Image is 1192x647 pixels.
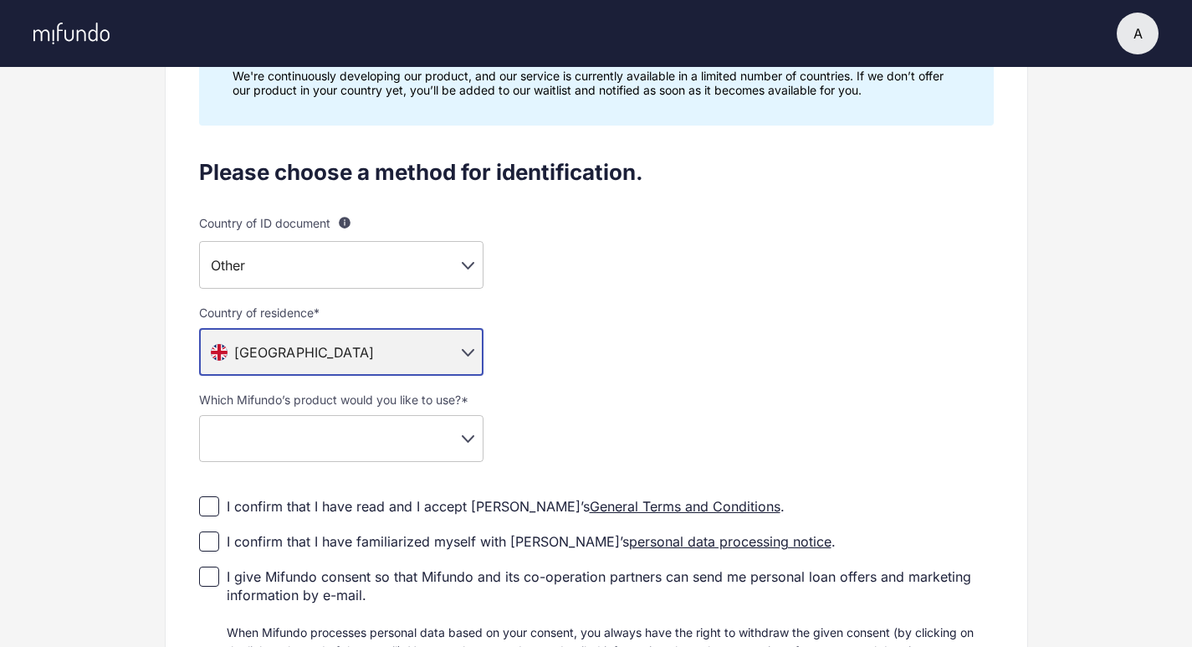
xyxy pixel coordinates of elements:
[199,415,483,462] div: ​
[199,328,483,376] div: [GEOGRAPHIC_DATA]
[199,159,994,186] div: Please choose a method for identification.
[211,257,246,274] span: Other
[234,344,375,361] span: [GEOGRAPHIC_DATA]
[199,393,483,407] label: Which Mifundo’s product would you like to use? *
[233,69,960,97] p: We're continuously developing our product, and our service is currently available in a limited nu...
[590,498,780,515] a: General Terms and Conditions
[199,213,483,233] label: Country of ID document
[227,497,785,516] div: I confirm that I have read and I accept [PERSON_NAME]’s .
[199,241,483,289] div: Other
[629,533,831,550] a: personal data processing notice
[1117,13,1159,54] button: A
[207,341,231,364] img: gb.svg
[227,532,836,551] div: I confirm that I have familiarized myself with [PERSON_NAME]’s .
[199,306,483,320] label: Country of residence *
